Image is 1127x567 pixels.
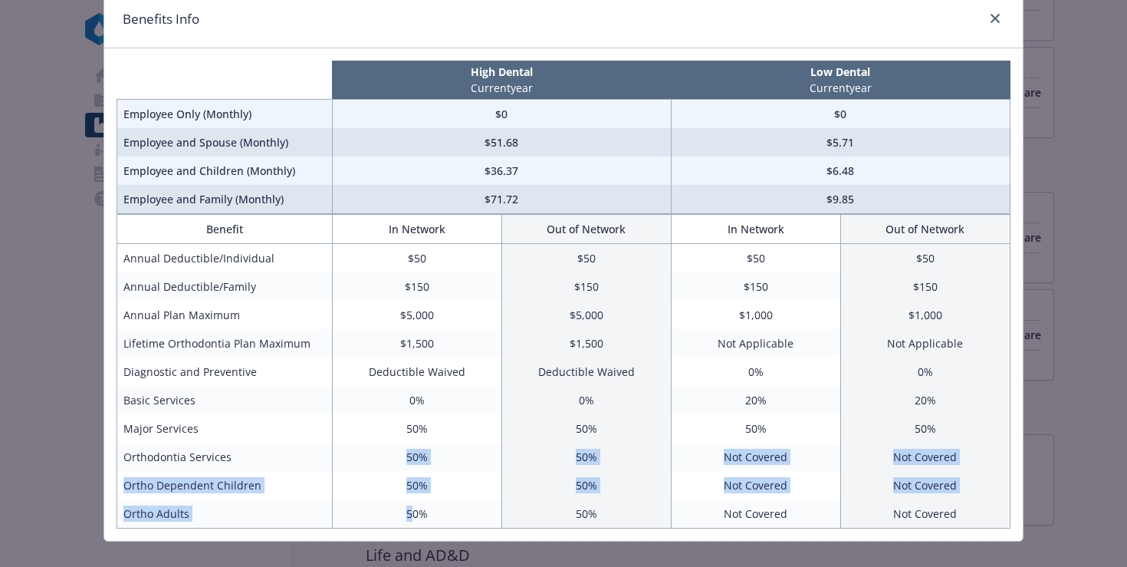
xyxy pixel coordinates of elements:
td: Not Covered [671,471,840,499]
td: Ortho Adults [117,499,333,529]
td: $51.68 [332,128,671,157]
td: 50% [501,499,671,529]
p: Low Dental [674,64,1007,80]
td: Not Covered [840,499,1010,529]
td: $150 [840,272,1010,301]
td: 50% [671,414,840,443]
td: Annual Plan Maximum [117,301,333,329]
td: Not Applicable [671,329,840,358]
td: 50% [501,414,671,443]
td: Diagnostic and Preventive [117,358,333,386]
td: Not Covered [671,499,840,529]
td: $50 [671,244,840,273]
td: Basic Services [117,386,333,414]
td: 50% [332,414,501,443]
td: 0% [332,386,501,414]
td: $150 [671,272,840,301]
td: $150 [332,272,501,301]
td: Lifetime Orthodontia Plan Maximum [117,329,333,358]
td: $6.48 [671,157,1010,185]
td: Not Covered [840,471,1010,499]
td: $5.71 [671,128,1010,157]
td: $5,000 [501,301,671,329]
td: 50% [501,471,671,499]
td: $150 [501,272,671,301]
td: 50% [332,471,501,499]
td: Employee Only (Monthly) [117,100,333,129]
td: 0% [501,386,671,414]
th: In Network [671,215,840,244]
td: Employee and Family (Monthly) [117,185,333,214]
td: Major Services [117,414,333,443]
td: 50% [501,443,671,471]
td: 20% [840,386,1010,414]
td: Deductible Waived [332,358,501,386]
td: 20% [671,386,840,414]
td: $1,500 [501,329,671,358]
td: Not Covered [671,443,840,471]
th: Benefit [117,215,333,244]
td: Not Covered [840,443,1010,471]
td: 0% [840,358,1010,386]
th: intentionally left blank [117,61,333,100]
h1: Benefits Info [123,9,199,29]
p: High Dental [335,64,668,80]
td: $1,000 [671,301,840,329]
td: Ortho Dependent Children [117,471,333,499]
td: 50% [332,499,501,529]
td: $0 [332,100,671,129]
p: Current year [674,80,1007,96]
td: Deductible Waived [501,358,671,386]
td: Employee and Children (Monthly) [117,157,333,185]
td: 0% [671,358,840,386]
td: $50 [332,244,501,273]
td: Annual Deductible/Individual [117,244,333,273]
p: Current year [335,80,668,96]
td: Not Applicable [840,329,1010,358]
td: $0 [671,100,1010,129]
th: Out of Network [840,215,1010,244]
td: 50% [840,414,1010,443]
th: Out of Network [501,215,671,244]
td: $1,000 [840,301,1010,329]
td: Annual Deductible/Family [117,272,333,301]
td: 50% [332,443,501,471]
td: $71.72 [332,185,671,214]
td: Orthodontia Services [117,443,333,471]
a: close [986,9,1004,28]
td: $1,500 [332,329,501,358]
td: Employee and Spouse (Monthly) [117,128,333,157]
td: $9.85 [671,185,1010,214]
td: $50 [501,244,671,273]
td: $36.37 [332,157,671,185]
td: $50 [840,244,1010,273]
td: $5,000 [332,301,501,329]
th: In Network [332,215,501,244]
